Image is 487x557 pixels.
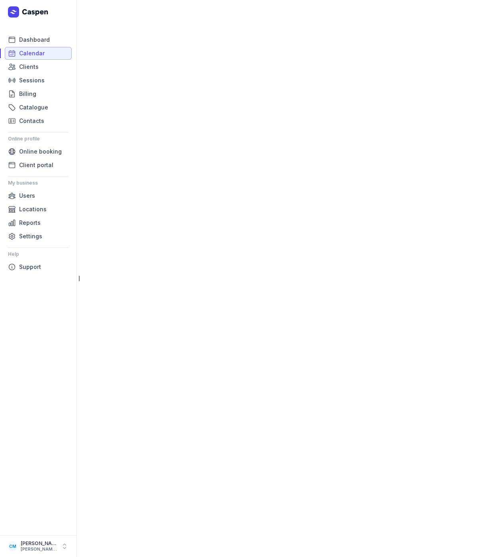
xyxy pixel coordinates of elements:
[19,89,36,99] span: Billing
[19,103,48,112] span: Catalogue
[8,177,68,189] div: My business
[19,76,45,85] span: Sessions
[19,191,35,201] span: Users
[19,262,41,272] span: Support
[8,248,68,261] div: Help
[19,232,42,241] span: Settings
[19,116,44,126] span: Contacts
[19,62,39,72] span: Clients
[19,35,50,45] span: Dashboard
[8,132,68,145] div: Online profile
[21,540,57,547] div: [PERSON_NAME]
[19,147,62,156] span: Online booking
[19,218,41,228] span: Reports
[9,541,16,551] span: CM
[19,49,45,58] span: Calendar
[21,547,57,552] div: [PERSON_NAME][EMAIL_ADDRESS][DOMAIN_NAME][PERSON_NAME]
[19,204,47,214] span: Locations
[19,160,53,170] span: Client portal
